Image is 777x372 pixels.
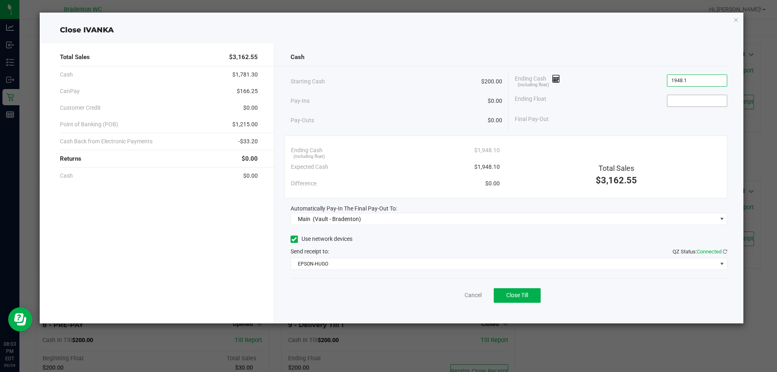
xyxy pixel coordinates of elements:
[474,163,500,171] span: $1,948.10
[40,25,744,36] div: Close IVANKA
[291,146,323,155] span: Ending Cash
[293,153,325,160] span: (including float)
[243,172,258,180] span: $0.00
[291,53,304,62] span: Cash
[313,216,361,222] span: (Vault - Bradenton)
[291,163,328,171] span: Expected Cash
[596,175,637,185] span: $3,162.55
[291,77,325,86] span: Starting Cash
[291,205,397,212] span: Automatically Pay-In The Final Pay-Out To:
[673,249,727,255] span: QZ Status:
[474,146,500,155] span: $1,948.10
[697,249,722,255] span: Connected
[494,288,541,303] button: Close Till
[481,77,502,86] span: $200.00
[518,82,549,89] span: (including float)
[60,137,153,146] span: Cash Back from Electronic Payments
[291,116,314,125] span: Pay-Outs
[232,70,258,79] span: $1,781.30
[599,164,634,172] span: Total Sales
[238,137,258,146] span: -$33.20
[60,104,101,112] span: Customer Credit
[291,179,316,188] span: Difference
[515,95,546,107] span: Ending Float
[291,248,329,255] span: Send receipt to:
[242,154,258,164] span: $0.00
[291,97,310,105] span: Pay-Ins
[232,120,258,129] span: $1,215.00
[485,179,500,188] span: $0.00
[291,235,352,243] label: Use network devices
[488,97,502,105] span: $0.00
[60,150,258,168] div: Returns
[506,292,528,298] span: Close Till
[60,53,90,62] span: Total Sales
[60,87,80,96] span: CanPay
[298,216,310,222] span: Main
[229,53,258,62] span: $3,162.55
[243,104,258,112] span: $0.00
[60,120,118,129] span: Point of Banking (POB)
[515,115,549,123] span: Final Pay-Out
[488,116,502,125] span: $0.00
[60,70,73,79] span: Cash
[237,87,258,96] span: $166.25
[465,291,482,300] a: Cancel
[515,74,560,87] span: Ending Cash
[60,172,73,180] span: Cash
[291,258,717,270] span: EPSON-HUGO
[8,307,32,332] iframe: Resource center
